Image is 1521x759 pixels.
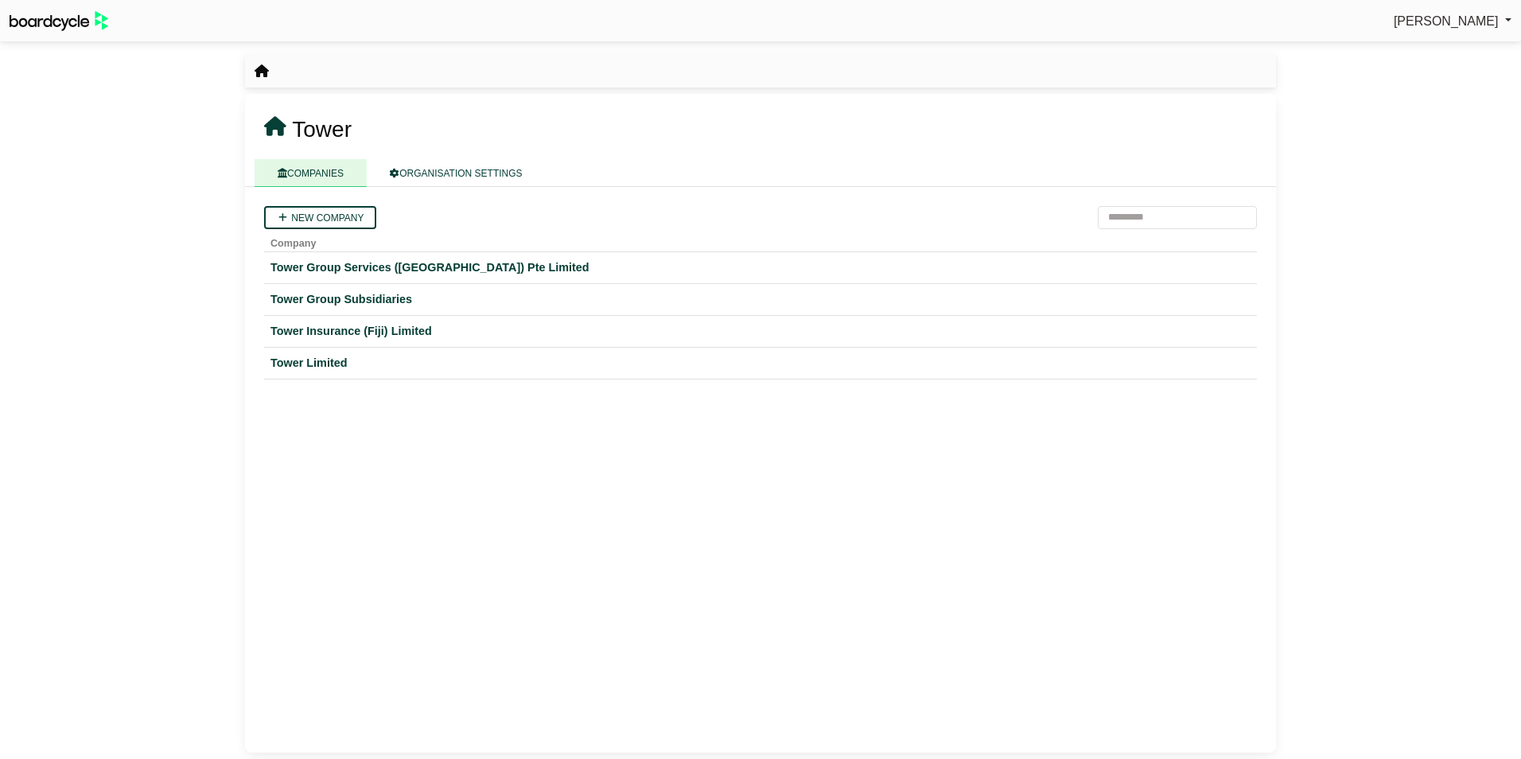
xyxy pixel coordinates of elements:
[255,159,367,187] a: COMPANIES
[1394,14,1499,28] span: [PERSON_NAME]
[1394,11,1511,32] a: [PERSON_NAME]
[270,290,1251,309] a: Tower Group Subsidiaries
[264,229,1257,252] th: Company
[255,61,269,82] nav: breadcrumb
[292,117,352,142] span: Tower
[367,159,545,187] a: ORGANISATION SETTINGS
[270,322,1251,341] a: Tower Insurance (Fiji) Limited
[10,11,108,31] img: BoardcycleBlackGreen-aaafeed430059cb809a45853b8cf6d952af9d84e6e89e1f1685b34bfd5cb7d64.svg
[270,259,1251,277] a: Tower Group Services ([GEOGRAPHIC_DATA]) Pte Limited
[270,354,1251,372] a: Tower Limited
[264,206,376,229] a: New company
